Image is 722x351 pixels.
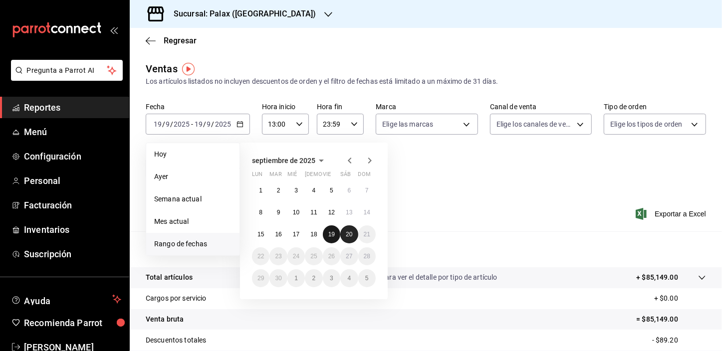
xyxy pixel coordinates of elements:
span: Menú [24,125,121,139]
p: = $85,149.00 [636,314,706,325]
button: 2 de octubre de 2025 [305,269,322,287]
span: Suscripción [24,247,121,261]
abbr: 9 de septiembre de 2025 [277,209,280,216]
button: 19 de septiembre de 2025 [323,225,340,243]
button: 26 de septiembre de 2025 [323,247,340,265]
p: + $0.00 [654,293,706,304]
abbr: 2 de septiembre de 2025 [277,187,280,194]
span: Pregunta a Parrot AI [27,65,107,76]
button: 15 de septiembre de 2025 [252,225,269,243]
input: -- [194,120,203,128]
abbr: 5 de septiembre de 2025 [330,187,333,194]
button: 1 de octubre de 2025 [287,269,305,287]
abbr: 20 de septiembre de 2025 [346,231,352,238]
button: Regresar [146,36,197,45]
button: 3 de octubre de 2025 [323,269,340,287]
span: Personal [24,174,121,187]
abbr: 13 de septiembre de 2025 [346,209,352,216]
abbr: 1 de septiembre de 2025 [259,187,262,194]
button: 22 de septiembre de 2025 [252,247,269,265]
input: -- [207,120,212,128]
span: Configuración [24,150,121,163]
button: 27 de septiembre de 2025 [340,247,358,265]
abbr: 28 de septiembre de 2025 [364,253,370,260]
h3: Sucursal: Palax ([GEOGRAPHIC_DATA]) [166,8,316,20]
p: + $85,149.00 [636,272,678,283]
button: 17 de septiembre de 2025 [287,225,305,243]
abbr: 18 de septiembre de 2025 [310,231,317,238]
span: Semana actual [154,194,232,204]
span: Reportes [24,101,121,114]
abbr: 3 de octubre de 2025 [330,275,333,282]
button: 12 de septiembre de 2025 [323,203,340,221]
abbr: 15 de septiembre de 2025 [257,231,264,238]
input: ---- [215,120,232,128]
abbr: 21 de septiembre de 2025 [364,231,370,238]
button: 30 de septiembre de 2025 [269,269,287,287]
abbr: domingo [358,171,371,181]
span: / [203,120,206,128]
button: septiembre de 2025 [252,155,327,167]
abbr: lunes [252,171,262,181]
button: 8 de septiembre de 2025 [252,203,269,221]
abbr: 11 de septiembre de 2025 [310,209,317,216]
button: 29 de septiembre de 2025 [252,269,269,287]
button: 1 de septiembre de 2025 [252,181,269,199]
span: Rango de fechas [154,239,232,249]
abbr: miércoles [287,171,297,181]
abbr: 12 de septiembre de 2025 [328,209,335,216]
button: open_drawer_menu [110,26,118,34]
span: Ayuda [24,293,108,305]
abbr: 26 de septiembre de 2025 [328,253,335,260]
button: 4 de septiembre de 2025 [305,181,322,199]
p: Resumen [146,243,706,255]
p: - $89.20 [652,335,706,346]
span: Facturación [24,198,121,212]
abbr: 2 de octubre de 2025 [312,275,316,282]
label: Marca [376,104,478,111]
abbr: 24 de septiembre de 2025 [293,253,299,260]
p: Cargos por servicio [146,293,207,304]
input: -- [165,120,170,128]
button: 6 de septiembre de 2025 [340,181,358,199]
span: Ayer [154,172,232,182]
abbr: 14 de septiembre de 2025 [364,209,370,216]
label: Tipo de orden [604,104,706,111]
abbr: 25 de septiembre de 2025 [310,253,317,260]
span: Recomienda Parrot [24,316,121,330]
div: Los artículos listados no incluyen descuentos de orden y el filtro de fechas está limitado a un m... [146,76,706,87]
span: septiembre de 2025 [252,157,315,165]
span: Elige los tipos de orden [610,119,682,129]
abbr: 10 de septiembre de 2025 [293,209,299,216]
button: 10 de septiembre de 2025 [287,203,305,221]
button: 20 de septiembre de 2025 [340,225,358,243]
button: 11 de septiembre de 2025 [305,203,322,221]
span: Regresar [164,36,197,45]
abbr: 4 de octubre de 2025 [347,275,351,282]
button: 2 de septiembre de 2025 [269,181,287,199]
button: 14 de septiembre de 2025 [358,203,376,221]
abbr: 16 de septiembre de 2025 [275,231,281,238]
abbr: 30 de septiembre de 2025 [275,275,281,282]
label: Canal de venta [490,104,592,111]
input: -- [153,120,162,128]
button: 28 de septiembre de 2025 [358,247,376,265]
span: / [170,120,173,128]
span: / [212,120,215,128]
a: Pregunta a Parrot AI [7,72,123,83]
p: Descuentos totales [146,335,206,346]
abbr: 5 de octubre de 2025 [365,275,369,282]
abbr: 6 de septiembre de 2025 [347,187,351,194]
img: Tooltip marker [182,63,195,75]
abbr: 4 de septiembre de 2025 [312,187,316,194]
abbr: 29 de septiembre de 2025 [257,275,264,282]
p: Venta bruta [146,314,184,325]
abbr: 22 de septiembre de 2025 [257,253,264,260]
span: Exportar a Excel [638,208,706,220]
span: - [191,120,193,128]
span: / [162,120,165,128]
abbr: 27 de septiembre de 2025 [346,253,352,260]
button: 16 de septiembre de 2025 [269,225,287,243]
button: 4 de octubre de 2025 [340,269,358,287]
